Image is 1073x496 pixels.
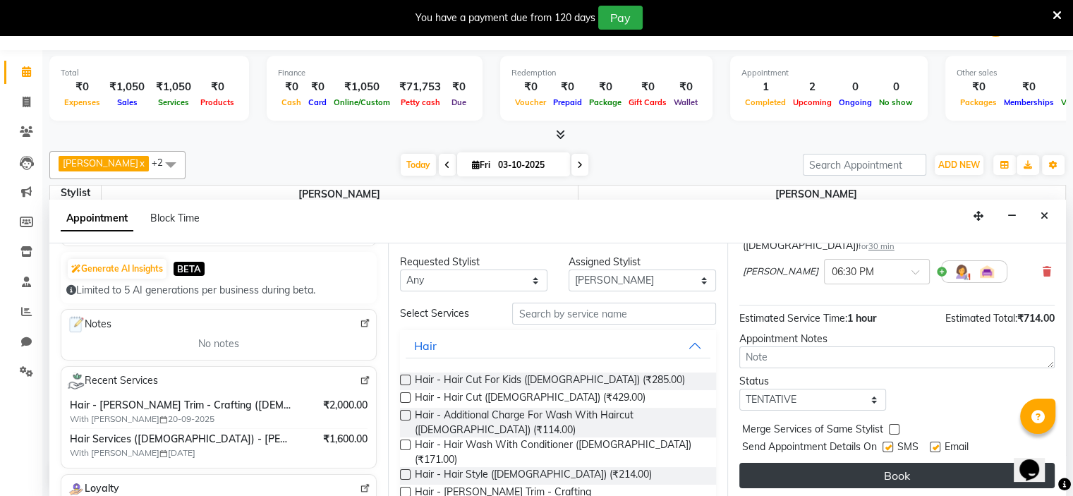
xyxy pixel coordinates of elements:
[448,97,470,107] span: Due
[70,432,293,447] span: Hair Services ([DEMOGRAPHIC_DATA]) - [PERSON_NAME] Trim - Crafting ([DEMOGRAPHIC_DATA]),Hair Spa ...
[741,67,916,79] div: Appointment
[742,422,883,440] span: Merge Services of Same Stylist
[67,315,111,334] span: Notes
[1000,79,1057,95] div: ₹0
[330,97,394,107] span: Online/Custom
[670,97,701,107] span: Wallet
[945,312,1017,325] span: Estimated Total:
[835,97,875,107] span: Ongoing
[447,79,471,95] div: ₹0
[511,67,701,79] div: Redemption
[550,79,586,95] div: ₹0
[935,155,983,175] button: ADD NEW
[415,408,704,437] span: Hair - Additional Charge For Wash With Haircut ([DEMOGRAPHIC_DATA]) (₹114.00)
[389,306,502,321] div: Select Services
[789,97,835,107] span: Upcoming
[512,303,715,325] input: Search by service name
[739,374,887,389] div: Status
[67,373,158,389] span: Recent Services
[150,79,197,95] div: ₹1,050
[138,157,145,169] a: x
[897,440,919,457] span: SMS
[598,6,643,30] button: Pay
[330,79,394,95] div: ₹1,050
[400,255,547,270] div: Requested Stylist
[323,432,368,447] span: ₹1,600.00
[953,263,970,280] img: Hairdresser.png
[61,97,104,107] span: Expenses
[1017,312,1055,325] span: ₹714.00
[415,437,704,467] span: Hair - Hair Wash With Conditioner ([DEMOGRAPHIC_DATA]) (₹171.00)
[875,97,916,107] span: No show
[1000,97,1057,107] span: Memberships
[957,79,1000,95] div: ₹0
[401,154,436,176] span: Today
[978,263,995,280] img: Interior.png
[104,79,150,95] div: ₹1,050
[415,467,652,485] span: Hair - Hair Style ([DEMOGRAPHIC_DATA]) (₹214.00)
[323,398,368,413] span: ₹2,000.00
[578,186,1055,203] span: [PERSON_NAME]
[741,79,789,95] div: 1
[61,206,133,231] span: Appointment
[625,79,670,95] div: ₹0
[50,186,101,200] div: Stylist
[625,97,670,107] span: Gift Cards
[68,259,166,279] button: Generate AI Insights
[394,79,447,95] div: ₹71,753
[550,97,586,107] span: Prepaid
[847,312,876,325] span: 1 hour
[739,463,1055,488] button: Book
[152,157,174,168] span: +2
[1034,205,1055,227] button: Close
[415,373,685,390] span: Hair - Hair Cut For Kids ([DEMOGRAPHIC_DATA]) (₹285.00)
[835,79,875,95] div: 0
[114,97,141,107] span: Sales
[859,241,895,251] small: for
[868,241,895,251] span: 30 min
[197,79,238,95] div: ₹0
[511,97,550,107] span: Voucher
[197,97,238,107] span: Products
[66,283,371,298] div: Limited to 5 AI generations per business during beta.
[416,11,595,25] div: You have a payment due from 120 days
[875,79,916,95] div: 0
[739,332,1055,346] div: Appointment Notes
[945,440,969,457] span: Email
[494,155,564,176] input: 2025-10-03
[406,333,710,358] button: Hair
[414,337,437,354] div: Hair
[278,67,471,79] div: Finance
[63,157,138,169] span: [PERSON_NAME]
[511,79,550,95] div: ₹0
[468,159,494,170] span: Fri
[278,79,305,95] div: ₹0
[1014,440,1059,482] iframe: chat widget
[305,79,330,95] div: ₹0
[397,97,444,107] span: Petty cash
[741,97,789,107] span: Completed
[938,159,980,170] span: ADD NEW
[569,255,716,270] div: Assigned Stylist
[670,79,701,95] div: ₹0
[415,390,645,408] span: Hair - Hair Cut ([DEMOGRAPHIC_DATA]) (₹429.00)
[198,337,239,351] span: No notes
[957,97,1000,107] span: Packages
[742,440,877,457] span: Send Appointment Details On
[150,212,200,224] span: Block Time
[743,265,818,279] span: [PERSON_NAME]
[586,97,625,107] span: Package
[789,79,835,95] div: 2
[278,97,305,107] span: Cash
[305,97,330,107] span: Card
[61,79,104,95] div: ₹0
[154,97,193,107] span: Services
[586,79,625,95] div: ₹0
[102,186,578,203] span: [PERSON_NAME]
[174,262,205,275] span: BETA
[70,413,246,425] span: With [PERSON_NAME] 20-09-2025
[803,154,926,176] input: Search Appointment
[739,312,847,325] span: Estimated Service Time:
[70,398,293,413] span: Hair - [PERSON_NAME] Trim - Crafting ([DEMOGRAPHIC_DATA]),L'oreal Hair Colour ([DEMOGRAPHIC_DATA]...
[61,67,238,79] div: Total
